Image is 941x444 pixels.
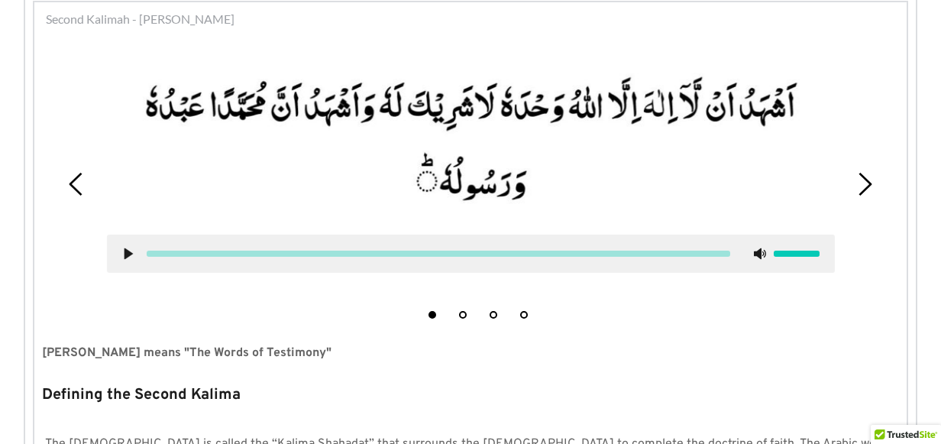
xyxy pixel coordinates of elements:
strong: [PERSON_NAME] means "The Words of Testimony" [42,345,331,361]
button: 4 of 4 [520,311,528,319]
button: 2 of 4 [459,311,467,319]
span: Second Kalimah - [PERSON_NAME] [46,10,234,28]
strong: Defining the Second Kalima [42,385,241,405]
button: 1 of 4 [428,311,436,319]
button: 3 of 4 [490,311,497,319]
